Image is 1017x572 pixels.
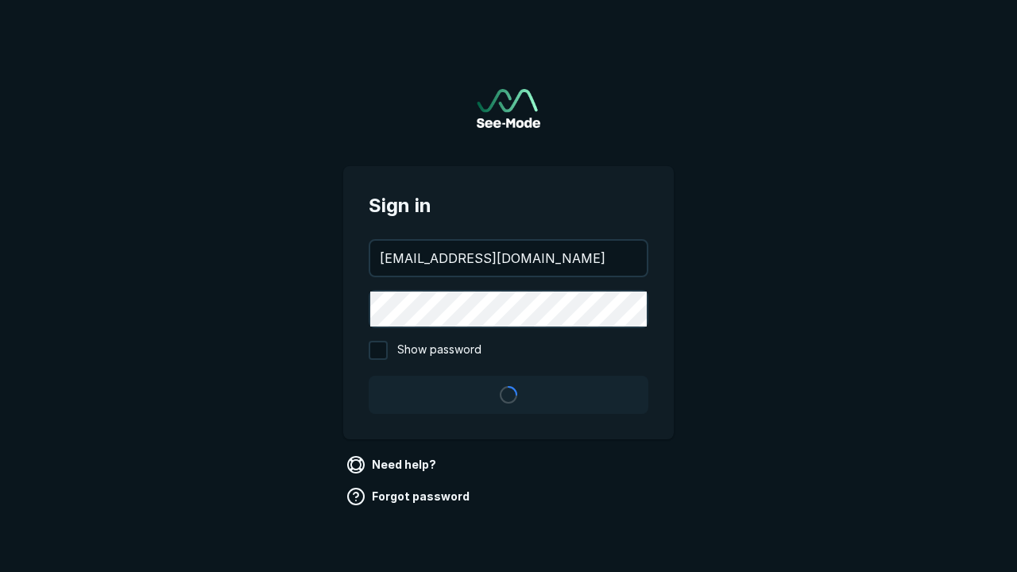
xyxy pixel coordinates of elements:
input: your@email.com [370,241,647,276]
img: See-Mode Logo [477,89,540,128]
span: Sign in [369,191,648,220]
a: Need help? [343,452,443,477]
a: Forgot password [343,484,476,509]
a: Go to sign in [477,89,540,128]
span: Show password [397,341,481,360]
